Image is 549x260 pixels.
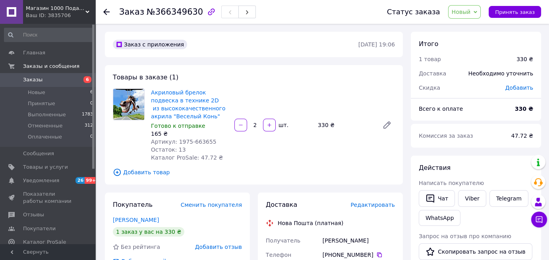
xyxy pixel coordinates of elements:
span: 312 [85,122,93,129]
span: 0 [90,133,93,141]
b: 330 ₴ [515,106,533,112]
a: Viber [458,190,486,207]
time: [DATE] 19:06 [358,41,395,48]
div: 1 заказ у вас на 330 ₴ [113,227,184,237]
span: Новые [28,89,45,96]
span: 6 [83,76,91,83]
div: [PHONE_NUMBER] [323,251,395,259]
div: [PERSON_NAME] [321,233,396,248]
span: Заказы [23,76,43,83]
div: 165 ₴ [151,130,228,138]
a: Telegram [489,190,528,207]
span: №366349630 [147,7,203,17]
span: Отмененные [28,122,62,129]
span: 0 [90,100,93,107]
span: 26 [75,177,85,184]
span: 47.72 ₴ [511,133,533,139]
span: Без рейтинга [121,244,160,250]
span: Новый [452,9,471,15]
span: Итого [419,40,438,48]
span: Каталог ProSale [23,239,66,246]
a: [PERSON_NAME] [113,217,159,223]
span: Отзывы [23,211,44,218]
span: Добавить товар [113,168,395,177]
div: Необходимо уточнить [464,65,538,82]
span: Покупатель [113,201,153,208]
button: Чат с покупателем [531,212,547,227]
span: Запрос на отзыв про компанию [419,233,511,239]
span: 6 [90,89,93,96]
span: Каталог ProSale: 47.72 ₴ [151,154,223,161]
span: Артикул: 1975-663655 [151,139,217,145]
button: Принять заказ [489,6,541,18]
span: Товары в заказе (1) [113,73,178,81]
span: Магазин 1000 Подарков [26,5,85,12]
input: Поиск [4,28,94,42]
span: Заказ [119,7,144,17]
div: Статус заказа [387,8,440,16]
span: Действия [419,164,450,171]
span: Сменить покупателя [181,202,242,208]
span: Оплаченные [28,133,62,141]
span: Доставка [419,70,446,77]
span: Получатель [266,237,300,244]
span: Товары и услуги [23,164,68,171]
div: Нова Пошта (платная) [276,219,345,227]
span: Добавить [505,85,533,91]
div: Ваш ID: 3835706 [26,12,95,19]
span: Уведомления [23,177,59,184]
div: 330 ₴ [516,55,533,63]
span: Добавить отзыв [195,244,242,250]
span: Всего к оплате [419,106,463,112]
span: 1783 [82,111,93,118]
span: Остаток: 13 [151,146,186,153]
span: 1 товар [419,56,441,62]
button: Скопировать запрос на отзыв [419,243,532,260]
div: Вернуться назад [103,8,110,16]
a: WhatsApp [419,210,460,226]
span: Принятые [28,100,55,107]
span: Доставка [266,201,297,208]
span: Выполненные [28,111,66,118]
img: Акриловый брелок подвеска в технике 2D из высококачественного акрила "Веселый Конь" [113,89,144,120]
span: Скидка [419,85,440,91]
span: Принять заказ [495,9,535,15]
div: 330 ₴ [315,119,376,131]
span: Покупатели [23,225,56,232]
a: Акриловый брелок подвеска в технике 2D из высококачественного акрила "Веселый Конь" [151,89,225,119]
span: 99+ [85,177,98,184]
span: Комиссия за заказ [419,133,473,139]
span: Редактировать [350,202,395,208]
button: Чат [419,190,455,207]
span: Показатели работы компании [23,191,73,205]
div: Заказ с приложения [113,40,187,49]
div: шт. [276,121,289,129]
span: Написать покупателю [419,180,484,186]
a: Редактировать [379,117,395,133]
span: Сообщения [23,150,54,157]
span: Готово к отправке [151,123,205,129]
span: Главная [23,49,45,56]
span: Заказы и сообщения [23,63,79,70]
